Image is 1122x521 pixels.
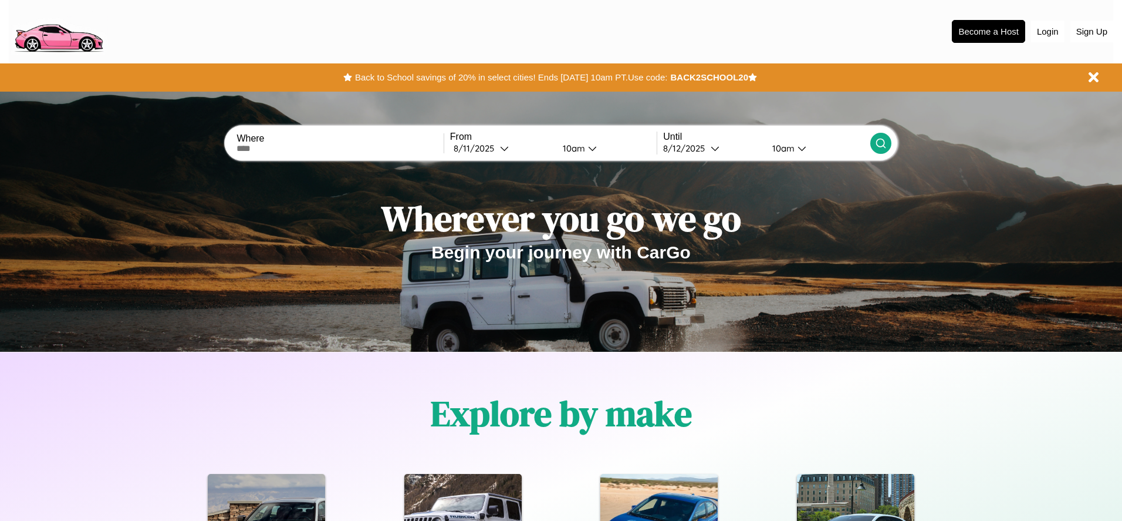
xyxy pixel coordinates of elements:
button: 10am [553,142,657,154]
button: 10am [763,142,870,154]
div: 10am [766,143,797,154]
button: Sign Up [1070,21,1113,42]
label: Until [663,132,870,142]
label: Where [236,133,443,144]
b: BACK2SCHOOL20 [670,72,748,82]
img: logo [9,6,108,55]
label: From [450,132,657,142]
div: 10am [557,143,588,154]
button: 8/11/2025 [450,142,553,154]
button: Back to School savings of 20% in select cities! Ends [DATE] 10am PT.Use code: [352,69,670,86]
h1: Explore by make [431,389,692,438]
div: 8 / 12 / 2025 [663,143,711,154]
div: 8 / 11 / 2025 [454,143,500,154]
button: Become a Host [952,20,1025,43]
button: Login [1031,21,1064,42]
